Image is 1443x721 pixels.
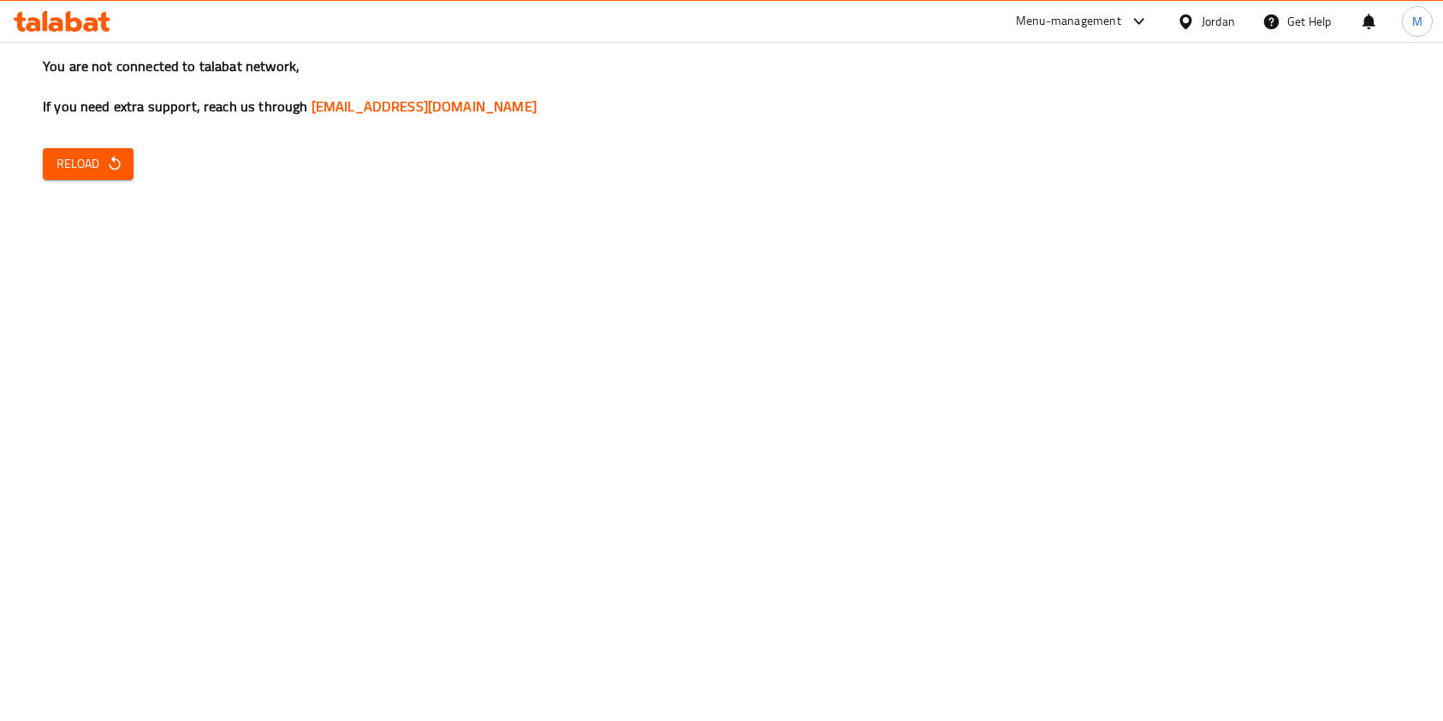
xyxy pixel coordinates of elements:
div: Menu-management [1016,11,1121,32]
a: [EMAIL_ADDRESS][DOMAIN_NAME] [312,93,537,119]
span: Reload [56,153,120,175]
span: M [1412,12,1422,31]
div: Jordan [1202,12,1235,31]
button: Reload [43,148,134,180]
h3: You are not connected to talabat network, If you need extra support, reach us through [43,57,1400,116]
